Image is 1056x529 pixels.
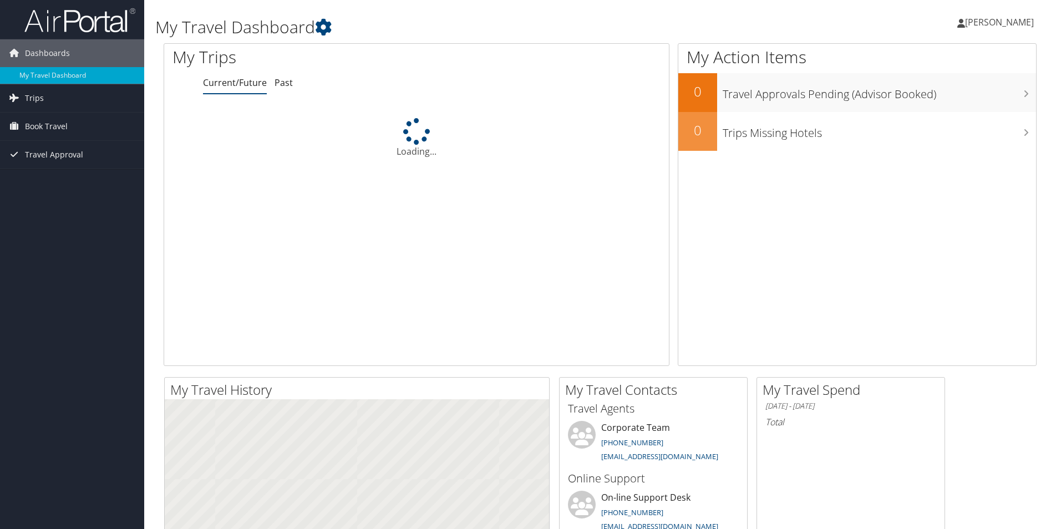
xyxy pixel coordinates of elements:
img: airportal-logo.png [24,7,135,33]
span: Travel Approval [25,141,83,169]
h3: Travel Agents [568,401,739,416]
h1: My Trips [172,45,450,69]
h1: My Travel Dashboard [155,16,748,39]
span: Book Travel [25,113,68,140]
div: Loading... [164,118,669,158]
a: [EMAIL_ADDRESS][DOMAIN_NAME] [601,451,718,461]
a: 0Travel Approvals Pending (Advisor Booked) [678,73,1036,112]
h2: My Travel Contacts [565,380,747,399]
h2: My Travel Spend [763,380,945,399]
span: Dashboards [25,39,70,67]
a: Current/Future [203,77,267,89]
h3: Online Support [568,471,739,486]
h2: 0 [678,82,717,101]
h2: My Travel History [170,380,549,399]
span: Trips [25,84,44,112]
li: Corporate Team [562,421,744,466]
h6: [DATE] - [DATE] [765,401,936,411]
a: Past [275,77,293,89]
h6: Total [765,416,936,428]
h1: My Action Items [678,45,1036,69]
h2: 0 [678,121,717,140]
a: [PERSON_NAME] [957,6,1045,39]
h3: Trips Missing Hotels [723,120,1036,141]
a: [PHONE_NUMBER] [601,507,663,517]
h3: Travel Approvals Pending (Advisor Booked) [723,81,1036,102]
span: [PERSON_NAME] [965,16,1034,28]
a: 0Trips Missing Hotels [678,112,1036,151]
a: [PHONE_NUMBER] [601,438,663,447]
